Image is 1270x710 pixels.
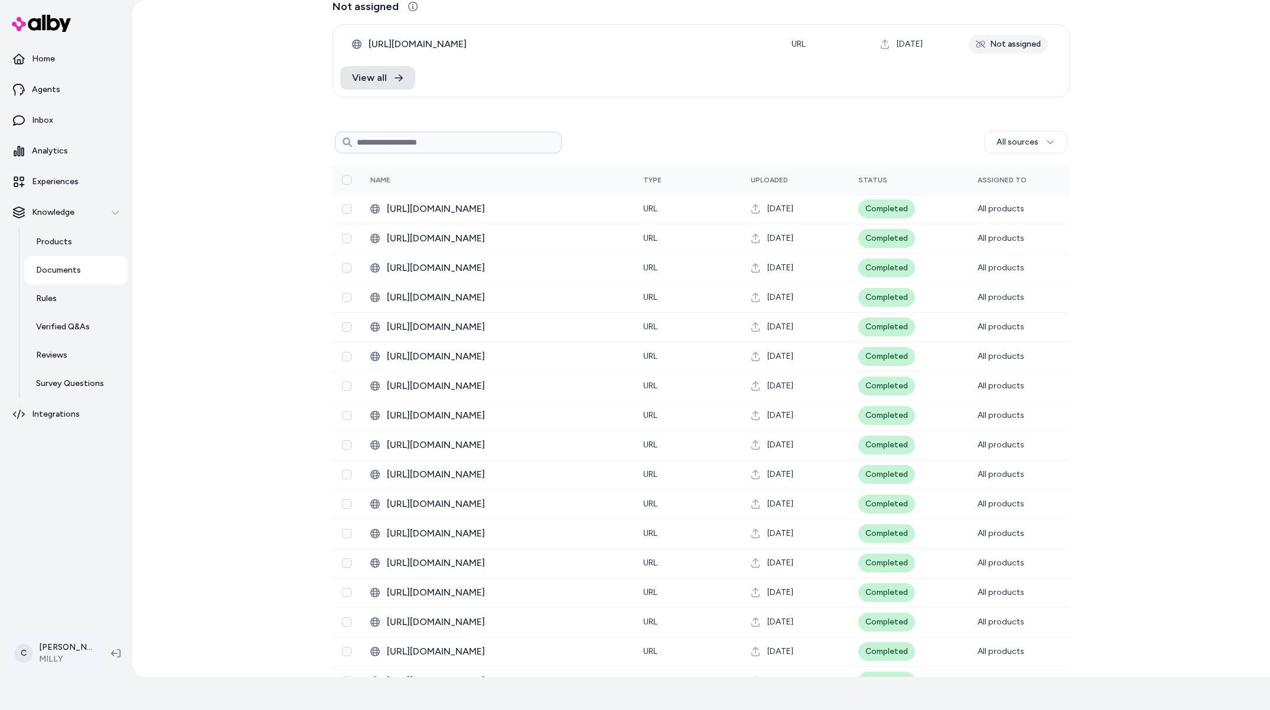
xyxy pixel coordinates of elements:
[342,470,351,479] button: Select row
[858,318,915,336] div: Completed
[767,262,793,274] span: [DATE]
[387,674,624,688] span: [URL][DOMAIN_NAME]
[342,529,351,538] button: Select row
[643,499,657,509] span: URL
[767,380,793,392] span: [DATE]
[978,499,1024,509] span: All products
[32,176,79,188] p: Experiences
[858,583,915,602] div: Completed
[978,617,1024,627] span: All products
[5,198,128,227] button: Knowledge
[370,320,624,334] div: 3e5788e4-ced8-509b-99fb-47079428993e.html
[387,379,624,393] span: [URL][DOMAIN_NAME]
[12,15,71,32] img: alby Logo
[978,176,1027,184] span: Assigned To
[978,676,1024,686] span: All products
[643,469,657,479] span: URL
[858,377,915,395] div: Completed
[858,406,915,425] div: Completed
[370,585,624,600] div: ad6c157c-d57a-520b-abe0-21d565a3ae60.html
[5,137,128,165] a: Analytics
[643,351,657,361] span: URL
[792,39,806,49] span: URL
[858,642,915,661] div: Completed
[997,136,1038,148] span: All sources
[978,469,1024,479] span: All products
[643,176,662,184] span: Type
[643,322,657,332] span: URL
[24,369,128,398] a: Survey Questions
[370,556,624,570] div: 3556689c-2d9f-565b-837c-f52ae956ed3e.html
[370,202,624,216] div: 2f287920-8982-5be3-8333-8b448619235b.html
[342,293,351,302] button: Select row
[39,642,92,653] p: [PERSON_NAME]
[643,617,657,627] span: URL
[370,644,624,659] div: a91a9109-f97e-5251-bf26-e4ab66ec12a8.html
[978,410,1024,420] span: All products
[342,440,351,450] button: Select row
[36,236,72,248] p: Products
[387,497,624,511] span: [URL][DOMAIN_NAME]
[14,644,33,663] span: C
[767,292,793,303] span: [DATE]
[643,676,657,686] span: URL
[342,411,351,420] button: Select row
[978,646,1024,656] span: All products
[767,410,793,421] span: [DATE]
[352,37,773,51] div: 1e26debc-a934-5d35-910a-246761a88ce7.html
[387,320,624,334] span: [URL][DOMAIN_NAME]
[342,204,351,214] button: Select row
[978,528,1024,538] span: All products
[858,229,915,248] div: Completed
[643,233,657,243] span: URL
[767,469,793,480] span: [DATE]
[24,313,128,341] a: Verified Q&As
[858,465,915,484] div: Completed
[858,176,887,184] span: Status
[767,321,793,333] span: [DATE]
[342,175,351,185] button: Select all
[32,145,68,157] p: Analytics
[370,408,624,423] div: c3ed295c-41fd-5fe2-af18-c17524eaabf5.html
[858,554,915,572] div: Completed
[767,498,793,510] span: [DATE]
[858,199,915,218] div: Completed
[5,45,128,73] a: Home
[969,35,1048,54] div: Not assigned
[5,168,128,196] a: Experiences
[858,436,915,454] div: Completed
[370,467,624,482] div: 3ebee868-e118-5797-b9a0-852203d7d2ba.html
[370,261,624,275] div: d458e7a3-d172-5fd6-beb5-cc44fb294169.html
[643,292,657,302] span: URL
[370,231,624,246] div: b82c4cb8-d4b4-551a-b89c-f1cb4caa6b11.html
[32,114,53,126] p: Inbox
[352,71,387,85] span: View all
[387,231,624,246] span: [URL][DOMAIN_NAME]
[767,587,793,598] span: [DATE]
[978,440,1024,450] span: All products
[36,349,67,361] p: Reviews
[387,408,624,423] span: [URL][DOMAIN_NAME]
[978,292,1024,302] span: All products
[643,528,657,538] span: URL
[767,528,793,539] span: [DATE]
[5,400,128,428] a: Integrations
[897,38,923,50] span: [DATE]
[370,290,624,305] div: 8090b8a1-6be5-5edf-bc6f-86873d5b836f.html
[643,263,657,273] span: URL
[643,410,657,420] span: URL
[36,264,81,276] p: Documents
[643,646,657,656] span: URL
[978,204,1024,214] span: All products
[858,672,915,691] div: Completed
[24,284,128,313] a: Rules
[7,634,102,672] button: C[PERSON_NAME]MILLY
[858,495,915,513] div: Completed
[387,467,624,482] span: [URL][DOMAIN_NAME]
[978,558,1024,568] span: All products
[36,293,57,305] p: Rules
[643,440,657,450] span: URL
[387,349,624,364] span: [URL][DOMAIN_NAME]
[767,351,793,362] span: [DATE]
[767,439,793,451] span: [DATE]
